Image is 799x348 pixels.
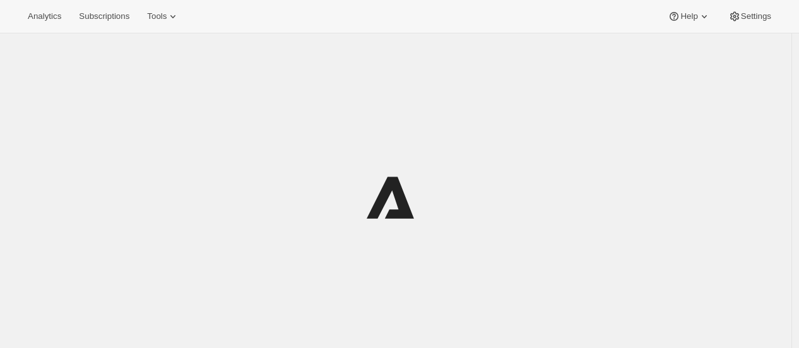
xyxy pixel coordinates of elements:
[20,8,69,25] button: Analytics
[147,11,167,21] span: Tools
[71,8,137,25] button: Subscriptions
[721,8,779,25] button: Settings
[741,11,771,21] span: Settings
[28,11,61,21] span: Analytics
[680,11,697,21] span: Help
[660,8,718,25] button: Help
[139,8,187,25] button: Tools
[79,11,129,21] span: Subscriptions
